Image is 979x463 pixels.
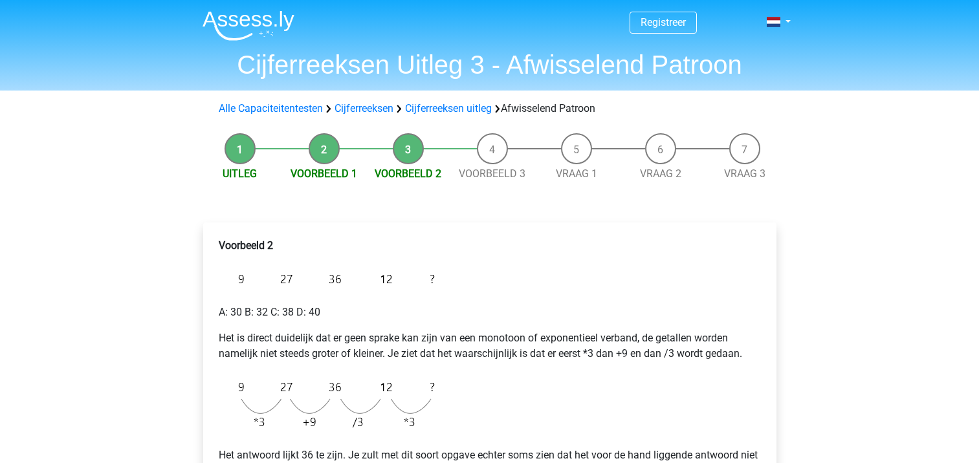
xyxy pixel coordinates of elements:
[203,10,294,41] img: Assessly
[335,102,393,114] a: Cijferreeksen
[219,330,761,361] p: Het is direct duidelijk dat er geen sprake kan zijn van een monotoon of exponentieel verband, de ...
[214,101,766,116] div: Afwisselend Patroon
[724,167,765,180] a: Vraag 3
[219,305,761,320] p: A: 30 B: 32 C: 38 D: 40
[192,49,787,80] h1: Cijferreeksen Uitleg 3 - Afwisselend Patroon
[641,16,686,28] a: Registreer
[219,372,441,437] img: Alternating_Example_2_2.png
[556,167,597,180] a: Vraag 1
[219,102,323,114] a: Alle Capaciteitentesten
[291,167,357,180] a: Voorbeeld 1
[375,167,441,180] a: Voorbeeld 2
[223,167,257,180] a: Uitleg
[405,102,492,114] a: Cijferreeksen uitleg
[219,264,441,294] img: Alternating_Example_2_1.png
[640,167,681,180] a: Vraag 2
[459,167,525,180] a: Voorbeeld 3
[219,239,273,252] b: Voorbeeld 2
